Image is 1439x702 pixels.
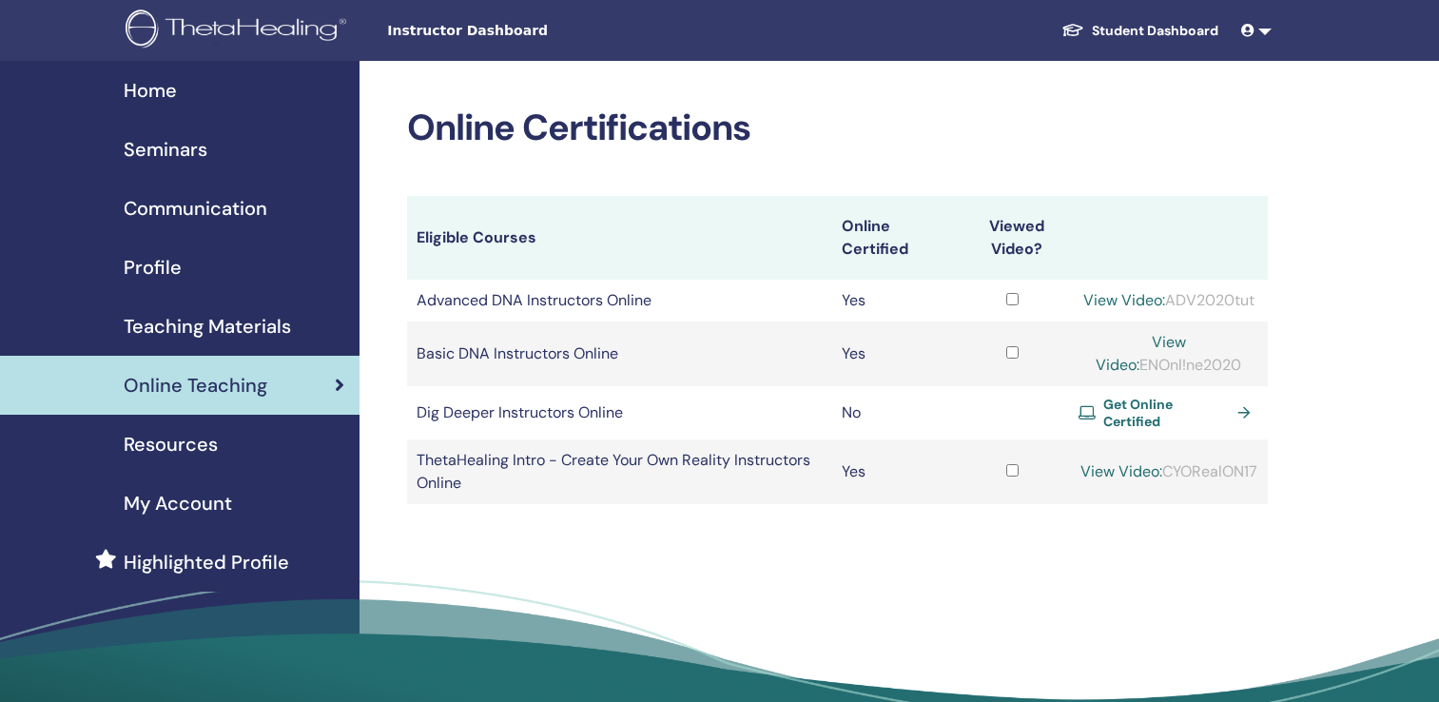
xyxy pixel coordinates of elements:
[407,322,832,386] td: Basic DNA Instructors Online
[126,10,353,52] img: logo.png
[832,439,955,504] td: Yes
[124,253,182,282] span: Profile
[832,280,955,322] td: Yes
[407,439,832,504] td: ThetaHealing Intro - Create Your Own Reality Instructors Online
[407,386,832,439] td: Dig Deeper Instructors Online
[955,196,1069,280] th: Viewed Video?
[407,107,1268,150] h2: Online Certifications
[1096,332,1186,375] a: View Video:
[832,322,955,386] td: Yes
[1083,290,1165,310] a: View Video:
[387,21,672,41] span: Instructor Dashboard
[1080,461,1162,481] a: View Video:
[1046,13,1234,49] a: Student Dashboard
[1079,289,1258,312] div: ADV2020tut
[832,196,955,280] th: Online Certified
[124,548,289,576] span: Highlighted Profile
[124,194,267,223] span: Communication
[1103,396,1230,430] span: Get Online Certified
[407,280,832,322] td: Advanced DNA Instructors Online
[124,76,177,105] span: Home
[124,371,267,400] span: Online Teaching
[1061,22,1084,38] img: graduation-cap-white.svg
[124,312,291,341] span: Teaching Materials
[124,430,218,458] span: Resources
[124,135,207,164] span: Seminars
[124,489,232,517] span: My Account
[1079,396,1258,430] a: Get Online Certified
[1079,460,1258,483] div: CYORealON17
[832,386,955,439] td: No
[1079,331,1258,377] div: ENOnl!ne2020
[407,196,832,280] th: Eligible Courses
